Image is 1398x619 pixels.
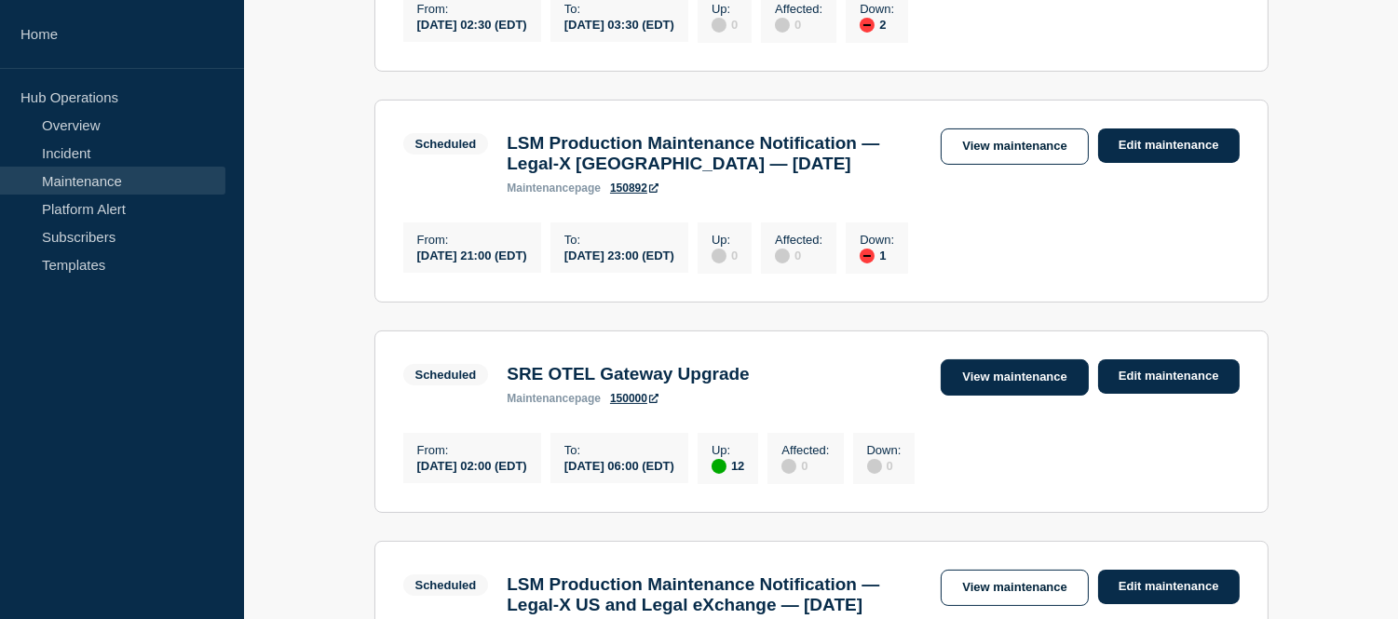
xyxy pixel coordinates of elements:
p: Up : [712,443,744,457]
div: disabled [775,18,790,33]
h3: LSM Production Maintenance Notification — Legal-X US and Legal eXchange — [DATE] [507,574,922,615]
div: [DATE] 02:00 (EDT) [417,457,527,473]
div: down [860,249,875,263]
a: Edit maintenance [1098,359,1240,394]
div: disabled [867,459,882,474]
div: Scheduled [415,578,477,592]
p: From : [417,233,527,247]
div: [DATE] 02:30 (EDT) [417,16,527,32]
a: View maintenance [941,570,1088,606]
p: From : [417,2,527,16]
p: page [507,392,601,405]
div: 0 [781,457,829,474]
div: disabled [712,18,726,33]
p: Affected : [781,443,829,457]
div: Scheduled [415,137,477,151]
div: disabled [781,459,796,474]
span: maintenance [507,392,575,405]
div: [DATE] 21:00 (EDT) [417,247,527,262]
a: Edit maintenance [1098,128,1240,163]
p: To : [564,443,674,457]
div: [DATE] 03:30 (EDT) [564,16,674,32]
p: Up : [712,233,738,247]
p: Affected : [775,233,822,247]
a: Edit maintenance [1098,570,1240,604]
div: 0 [712,16,738,33]
p: Up : [712,2,738,16]
a: 150892 [610,182,658,195]
p: page [507,182,601,195]
div: 0 [712,247,738,263]
div: disabled [775,249,790,263]
div: 0 [775,247,822,263]
div: 1 [860,247,894,263]
p: To : [564,2,674,16]
div: [DATE] 06:00 (EDT) [564,457,674,473]
p: Down : [860,233,894,247]
p: From : [417,443,527,457]
div: 2 [860,16,894,33]
div: 0 [775,16,822,33]
div: disabled [712,249,726,263]
div: 12 [712,457,744,474]
a: 150000 [610,392,658,405]
div: up [712,459,726,474]
a: View maintenance [941,128,1088,165]
p: Down : [860,2,894,16]
a: View maintenance [941,359,1088,396]
div: down [860,18,875,33]
p: Affected : [775,2,822,16]
span: maintenance [507,182,575,195]
h3: LSM Production Maintenance Notification — Legal-X [GEOGRAPHIC_DATA] — [DATE] [507,133,922,174]
div: Scheduled [415,368,477,382]
p: Down : [867,443,902,457]
div: [DATE] 23:00 (EDT) [564,247,674,262]
p: To : [564,233,674,247]
h3: SRE OTEL Gateway Upgrade [507,364,749,384]
div: 0 [867,457,902,474]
